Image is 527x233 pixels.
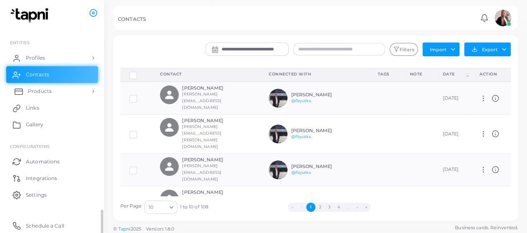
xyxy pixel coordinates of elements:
[182,163,221,181] small: [PERSON_NAME][EMAIL_ADDRESS][DOMAIN_NAME]
[113,225,174,233] span: ©
[362,203,371,212] button: Go to last page
[180,204,208,210] span: 1 to 10 of 108
[130,225,141,233] span: 2025
[26,54,45,62] span: Profiles
[291,98,311,103] a: @f1zyutks
[291,128,352,133] h6: [PERSON_NAME]
[164,89,175,100] svg: person fill
[443,131,461,138] div: [DATE]
[26,104,39,112] span: Links
[182,190,243,195] h6: [PERSON_NAME]
[492,10,513,26] a: avatar
[10,40,30,45] span: ENTITIES
[118,226,131,232] a: Tapni
[291,170,311,175] a: @f1zyutks
[269,160,287,179] img: avatar
[325,203,334,212] button: Go to page 3
[120,203,142,210] label: Per Page
[182,157,243,163] h6: [PERSON_NAME]
[6,100,98,116] a: Links
[269,125,287,143] img: avatar
[422,43,460,56] button: Import
[6,83,98,100] a: Products
[26,222,64,230] span: Schedule a Call
[443,166,461,173] div: [DATE]
[208,203,450,212] ul: Pagination
[10,144,50,149] span: Configurations
[164,161,175,172] svg: person fill
[118,16,146,22] h5: CONTACTS
[26,175,57,182] span: Integrations
[7,8,54,23] img: logo
[269,71,359,77] div: Connected With
[6,170,98,186] a: Integrations
[6,153,98,170] a: Automations
[26,191,47,199] span: Settings
[6,66,98,83] a: Contacts
[6,186,98,203] a: Settings
[455,224,518,231] span: Business cards. Reinvented.
[154,203,166,212] input: Search for option
[377,71,391,77] div: Tags
[149,203,153,212] span: 10
[164,122,175,133] svg: person fill
[182,85,243,91] h6: [PERSON_NAME]
[6,50,98,66] a: Profiles
[182,118,243,123] h6: [PERSON_NAME]
[160,71,250,77] div: Contact
[26,121,43,128] span: Gallery
[182,92,221,110] small: [PERSON_NAME][EMAIL_ADDRESS][DOMAIN_NAME]
[120,68,151,82] th: Row-selection
[352,203,362,212] button: Go to next page
[144,200,177,214] div: Search for option
[443,95,461,102] div: [DATE]
[334,203,343,212] button: Go to page 4
[269,89,287,108] img: avatar
[6,116,98,133] a: Gallery
[291,92,352,98] h6: [PERSON_NAME]
[443,71,465,77] div: Date
[146,226,175,232] span: Version: 1.8.0
[464,43,511,56] button: Export
[315,203,325,212] button: Go to page 2
[291,134,311,139] a: @f1zyutks
[182,124,221,149] small: [PERSON_NAME][EMAIL_ADDRESS][PERSON_NAME][DOMAIN_NAME]
[480,71,502,77] div: action
[164,193,175,205] svg: person fill
[26,158,60,165] span: Automations
[28,88,52,95] span: Products
[26,71,49,78] span: Contacts
[410,71,424,77] div: Note
[390,43,418,56] button: Filters
[495,10,511,26] img: avatar
[291,164,352,169] h6: [PERSON_NAME]
[306,203,315,212] button: Go to page 1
